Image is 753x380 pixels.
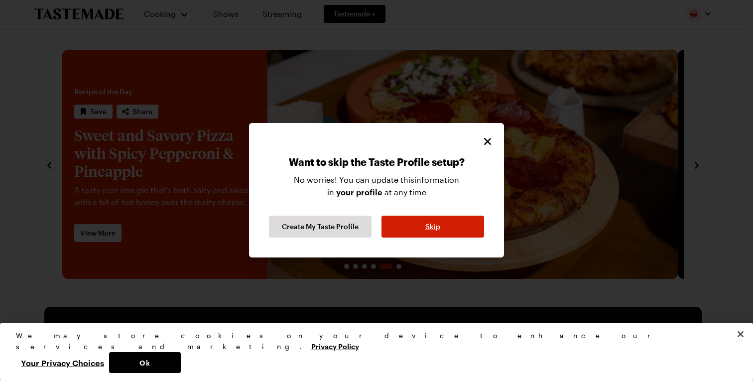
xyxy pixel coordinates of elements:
span: Create My Taste Profile [282,222,359,232]
button: Skip Taste Profile [381,216,484,238]
div: Privacy [16,330,729,373]
p: No worries! You can update this information in at any time [294,174,459,206]
div: We may store cookies on your device to enhance our services and marketing. [16,330,729,352]
button: Ok [109,352,181,373]
button: Your Privacy Choices [16,352,109,373]
button: Continue Taste Profile [269,216,372,238]
button: Close [481,135,494,148]
button: Close [730,323,752,345]
a: More information about your privacy, opens in a new tab [311,341,359,351]
span: Skip [425,222,440,232]
p: Want to skip the Taste Profile setup? [289,156,465,174]
a: your profile [336,186,382,197]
